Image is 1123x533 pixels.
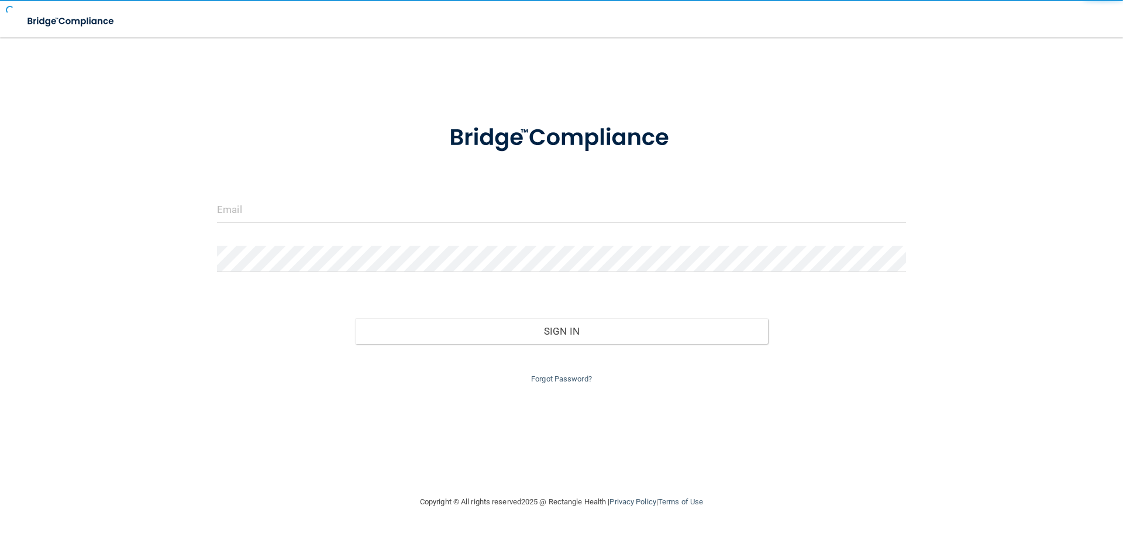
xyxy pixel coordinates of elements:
a: Privacy Policy [609,497,656,506]
img: bridge_compliance_login_screen.278c3ca4.svg [18,9,125,33]
a: Terms of Use [658,497,703,506]
a: Forgot Password? [531,374,592,383]
input: Email [217,197,906,223]
div: Copyright © All rights reserved 2025 @ Rectangle Health | | [348,483,775,521]
button: Sign In [355,318,769,344]
img: bridge_compliance_login_screen.278c3ca4.svg [425,108,698,169]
